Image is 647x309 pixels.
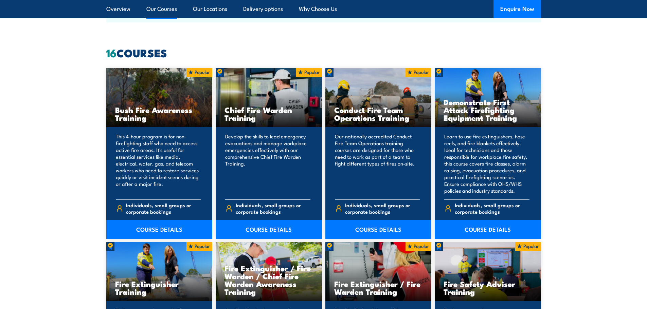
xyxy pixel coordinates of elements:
h3: Demonstrate First Attack Firefighting Equipment Training [444,98,532,121]
h3: Conduct Fire Team Operations Training [334,106,423,121]
p: Develop the skills to lead emergency evacuations and manage workplace emergencies effectively wit... [225,133,310,194]
p: This 4-hour program is for non-firefighting staff who need to access active fire areas. It's usef... [116,133,201,194]
strong: 16 [106,44,116,61]
h3: Fire Extinguisher / Fire Warden / Chief Fire Warden Awareness Training [224,264,313,295]
h3: Fire Safety Adviser Training [444,280,532,295]
h3: Chief Fire Warden Training [224,106,313,121]
a: COURSE DETAILS [435,220,541,239]
h3: Bush Fire Awareness Training [115,106,204,121]
h3: Fire Extinguisher / Fire Warden Training [334,280,423,295]
h2: COURSES [106,48,541,57]
a: COURSE DETAILS [106,220,213,239]
span: Individuals, small groups or corporate bookings [345,202,420,215]
a: COURSE DETAILS [325,220,432,239]
a: COURSE DETAILS [216,220,322,239]
span: Individuals, small groups or corporate bookings [126,202,201,215]
span: Individuals, small groups or corporate bookings [455,202,529,215]
span: Individuals, small groups or corporate bookings [236,202,310,215]
h3: Fire Extinguisher Training [115,280,204,295]
p: Learn to use fire extinguishers, hose reels, and fire blankets effectively. Ideal for technicians... [444,133,529,194]
p: Our nationally accredited Conduct Fire Team Operations training courses are designed for those wh... [335,133,420,194]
